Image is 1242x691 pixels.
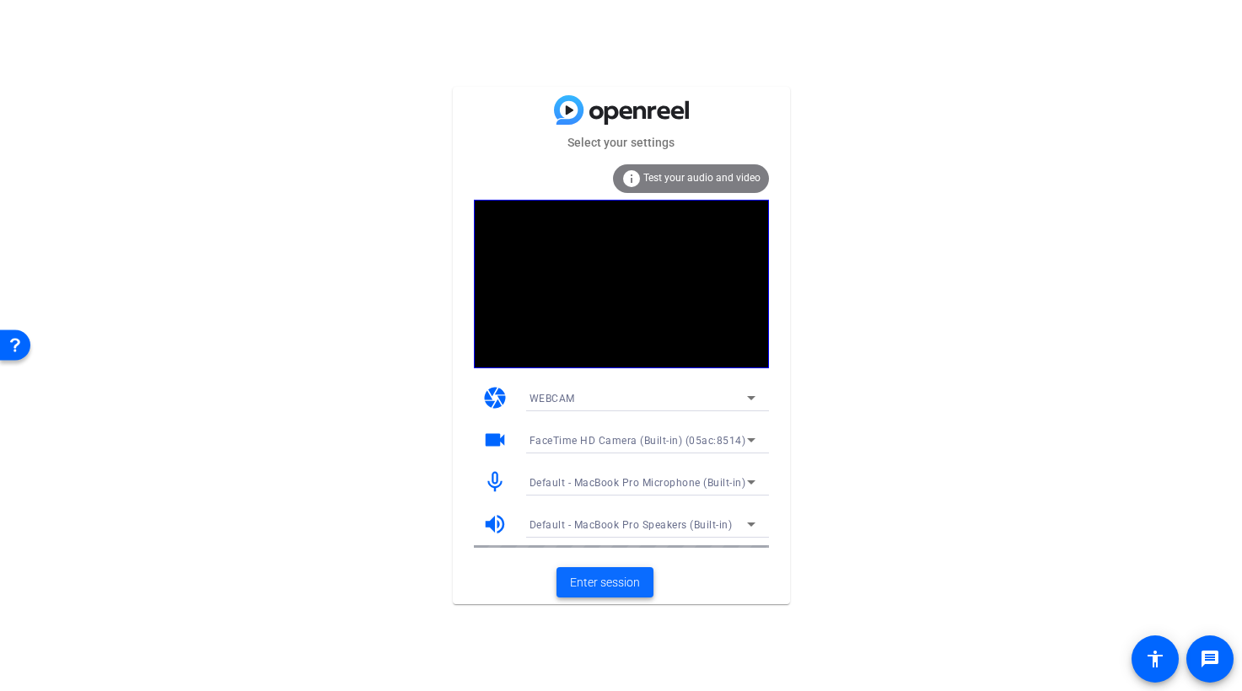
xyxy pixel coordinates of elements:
[530,477,746,489] span: Default - MacBook Pro Microphone (Built-in)
[482,469,508,495] mat-icon: mic_none
[621,169,642,189] mat-icon: info
[530,393,575,404] span: WEBCAM
[554,95,689,125] img: blue-gradient.svg
[570,574,640,592] span: Enter session
[530,519,733,531] span: Default - MacBook Pro Speakers (Built-in)
[482,512,508,537] mat-icon: volume_up
[530,435,746,447] span: FaceTime HD Camera (Built-in) (05ac:8514)
[482,385,508,410] mat-icon: camera
[482,427,508,453] mat-icon: videocam
[643,172,761,184] span: Test your audio and video
[1145,649,1165,669] mat-icon: accessibility
[453,133,790,152] mat-card-subtitle: Select your settings
[556,567,653,597] button: Enter session
[1200,649,1220,669] mat-icon: message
